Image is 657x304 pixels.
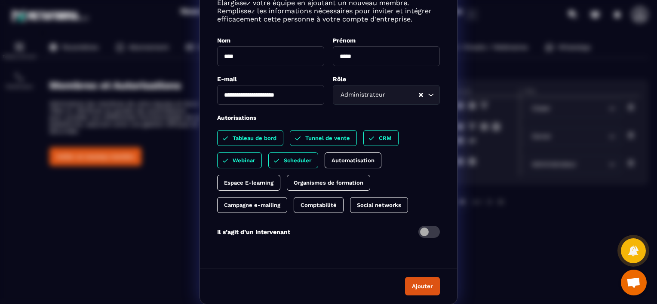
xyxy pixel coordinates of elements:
[284,157,311,164] p: Scheduler
[333,37,356,44] label: Prénom
[305,135,350,141] p: Tunnel de vente
[387,90,418,100] input: Search for option
[332,157,375,164] p: Automatisation
[294,179,363,186] p: Organismes de formation
[217,37,230,44] label: Nom
[217,114,256,121] label: Autorisations
[379,135,392,141] p: CRM
[233,157,255,164] p: Webinar
[217,228,290,235] p: Il s’agit d’un Intervenant
[405,277,440,295] button: Ajouter
[338,90,387,100] span: Administrateur
[301,202,337,208] p: Comptabilité
[333,85,440,105] div: Search for option
[333,76,346,82] label: Rôle
[621,270,647,295] a: Open chat
[233,135,276,141] p: Tableau de bord
[217,76,237,82] label: E-mail
[357,202,401,208] p: Social networks
[224,179,273,186] p: Espace E-learning
[419,92,423,98] button: Clear Selected
[224,202,280,208] p: Campagne e-mailing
